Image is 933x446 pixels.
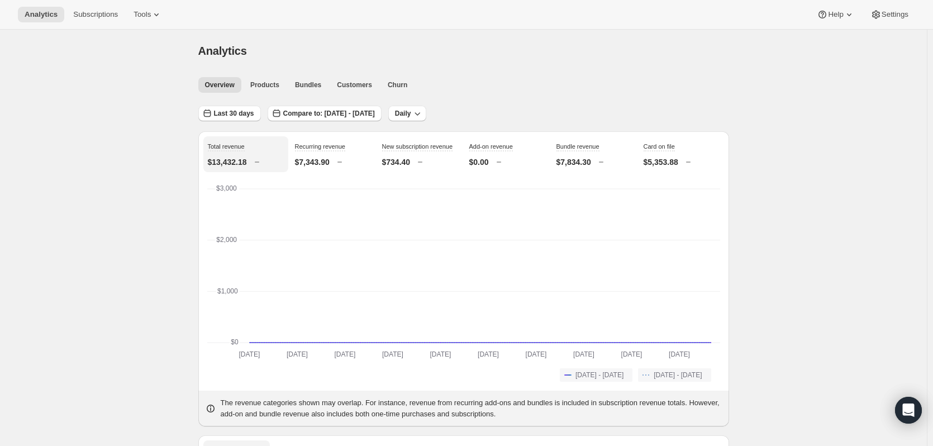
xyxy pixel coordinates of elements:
span: Card on file [644,143,675,150]
span: Tools [134,10,151,19]
span: Last 30 days [214,109,254,118]
text: $1,000 [217,287,238,295]
button: [DATE] - [DATE] [560,368,632,382]
button: Settings [864,7,915,22]
button: Subscriptions [66,7,125,22]
span: Help [828,10,843,19]
span: Settings [882,10,908,19]
span: [DATE] - [DATE] [654,371,702,379]
p: The revenue categories shown may overlap. For instance, revenue from recurring add-ons and bundle... [221,397,722,420]
span: Recurring revenue [295,143,346,150]
text: [DATE] [573,350,594,358]
p: $7,834.30 [556,156,591,168]
p: $5,353.88 [644,156,678,168]
span: Daily [395,109,411,118]
text: [DATE] [382,350,403,358]
span: Total revenue [208,143,245,150]
button: Help [810,7,861,22]
p: $0.00 [469,156,489,168]
button: Last 30 days [198,106,261,121]
button: Compare to: [DATE] - [DATE] [268,106,382,121]
span: Compare to: [DATE] - [DATE] [283,109,375,118]
button: Analytics [18,7,64,22]
text: $0 [231,338,239,346]
text: [DATE] [287,350,308,358]
p: $734.40 [382,156,411,168]
p: $13,432.18 [208,156,247,168]
span: Add-on revenue [469,143,513,150]
button: Daily [388,106,427,121]
span: Products [250,80,279,89]
span: Analytics [25,10,58,19]
span: Bundle revenue [556,143,599,150]
span: Analytics [198,45,247,57]
text: [DATE] [334,350,355,358]
text: [DATE] [478,350,499,358]
span: Customers [337,80,372,89]
span: New subscription revenue [382,143,453,150]
text: $2,000 [216,236,237,244]
text: [DATE] [239,350,260,358]
text: [DATE] [621,350,642,358]
button: [DATE] - [DATE] [638,368,711,382]
button: Tools [127,7,169,22]
span: Overview [205,80,235,89]
span: Churn [388,80,407,89]
div: Open Intercom Messenger [895,397,922,424]
span: Subscriptions [73,10,118,19]
text: $3,000 [216,184,237,192]
text: [DATE] [525,350,546,358]
span: [DATE] - [DATE] [575,371,623,379]
text: [DATE] [669,350,690,358]
span: Bundles [295,80,321,89]
p: $7,343.90 [295,156,330,168]
text: [DATE] [430,350,451,358]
